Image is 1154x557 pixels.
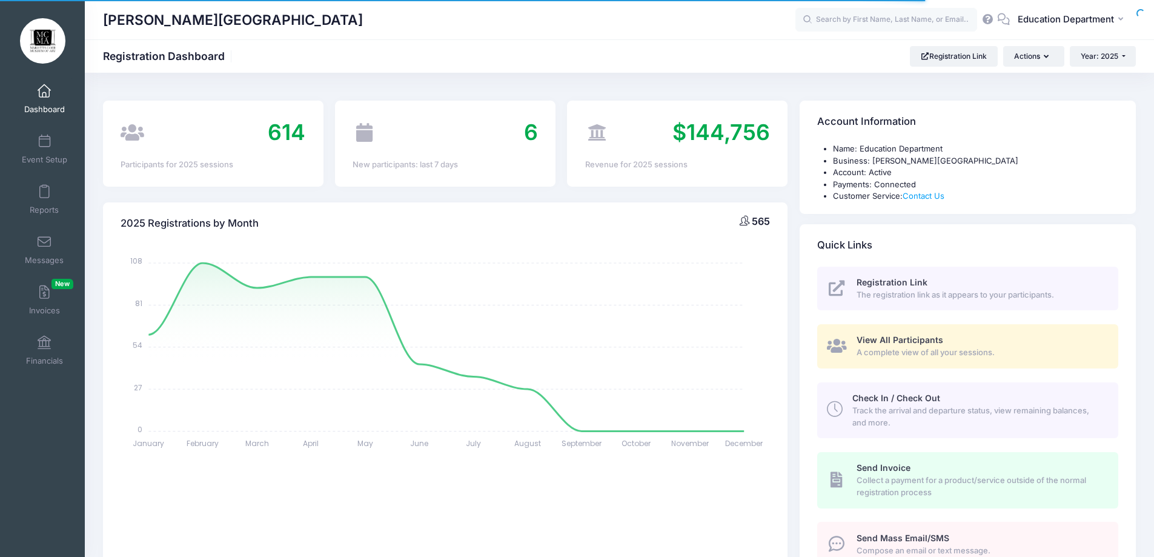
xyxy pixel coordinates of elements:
[585,159,770,171] div: Revenue for 2025 sessions
[671,438,709,449] tspan: November
[857,289,1104,301] span: The registration link as it appears to your participants.
[817,105,916,139] h4: Account Information
[833,179,1118,191] li: Payments: Connected
[524,119,538,145] span: 6
[857,533,949,543] span: Send Mass Email/SMS
[1003,46,1064,67] button: Actions
[357,438,373,449] tspan: May
[133,438,165,449] tspan: January
[16,178,73,221] a: Reports
[857,347,1104,359] span: A complete view of all your sessions.
[121,206,259,241] h4: 2025 Registrations by Month
[134,382,143,392] tspan: 27
[857,277,927,287] span: Registration Link
[16,128,73,170] a: Event Setup
[833,167,1118,179] li: Account: Active
[22,155,67,165] span: Event Setup
[622,438,651,449] tspan: October
[833,143,1118,155] li: Name: Education Department
[51,279,73,289] span: New
[852,405,1104,429] span: Track the arrival and departure status, view remaining balances, and more.
[1081,52,1118,61] span: Year: 2025
[1018,13,1114,26] span: Education Department
[187,438,219,449] tspan: February
[857,545,1104,557] span: Compose an email or text message.
[16,78,73,120] a: Dashboard
[133,340,143,350] tspan: 54
[833,190,1118,202] li: Customer Service:
[752,215,770,227] span: 565
[514,438,541,449] tspan: August
[857,475,1104,498] span: Collect a payment for a product/service outside of the normal registration process
[857,462,910,473] span: Send Invoice
[138,424,143,435] tspan: 0
[817,267,1118,311] a: Registration Link The registration link as it appears to your participants.
[852,393,940,403] span: Check In / Check Out
[103,6,363,34] h1: [PERSON_NAME][GEOGRAPHIC_DATA]
[268,119,305,145] span: 614
[562,438,602,449] tspan: September
[903,191,944,201] a: Contact Us
[24,104,65,115] span: Dashboard
[245,438,269,449] tspan: March
[817,228,872,262] h4: Quick Links
[1070,46,1136,67] button: Year: 2025
[29,305,60,316] span: Invoices
[121,159,305,171] div: Participants for 2025 sessions
[30,205,59,215] span: Reports
[817,452,1118,508] a: Send Invoice Collect a payment for a product/service outside of the normal registration process
[1010,6,1136,34] button: Education Department
[410,438,428,449] tspan: June
[131,256,143,266] tspan: 108
[20,18,65,64] img: Marietta Cobb Museum of Art
[795,8,977,32] input: Search by First Name, Last Name, or Email...
[817,324,1118,369] a: View All Participants A complete view of all your sessions.
[303,438,319,449] tspan: April
[725,438,763,449] tspan: December
[25,255,64,265] span: Messages
[16,329,73,372] a: Financials
[353,159,537,171] div: New participants: last 7 days
[16,279,73,321] a: InvoicesNew
[136,298,143,308] tspan: 81
[910,46,998,67] a: Registration Link
[817,382,1118,438] a: Check In / Check Out Track the arrival and departure status, view remaining balances, and more.
[26,356,63,366] span: Financials
[466,438,481,449] tspan: July
[672,119,770,145] span: $144,756
[857,335,943,345] span: View All Participants
[16,228,73,271] a: Messages
[833,155,1118,167] li: Business: [PERSON_NAME][GEOGRAPHIC_DATA]
[103,50,235,62] h1: Registration Dashboard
